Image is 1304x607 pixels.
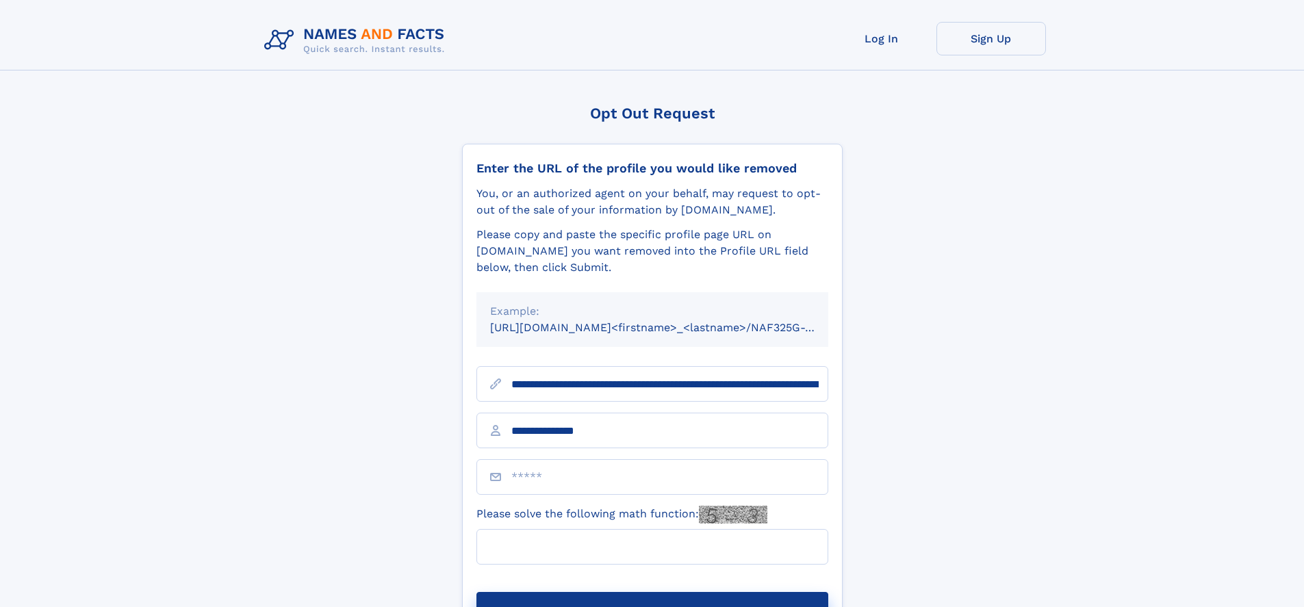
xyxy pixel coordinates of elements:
div: Please copy and paste the specific profile page URL on [DOMAIN_NAME] you want removed into the Pr... [476,227,828,276]
small: [URL][DOMAIN_NAME]<firstname>_<lastname>/NAF325G-xxxxxxxx [490,321,854,334]
div: Opt Out Request [462,105,843,122]
div: Enter the URL of the profile you would like removed [476,161,828,176]
a: Sign Up [936,22,1046,55]
img: Logo Names and Facts [259,22,456,59]
div: Example: [490,303,815,320]
label: Please solve the following math function: [476,506,767,524]
a: Log In [827,22,936,55]
div: You, or an authorized agent on your behalf, may request to opt-out of the sale of your informatio... [476,185,828,218]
